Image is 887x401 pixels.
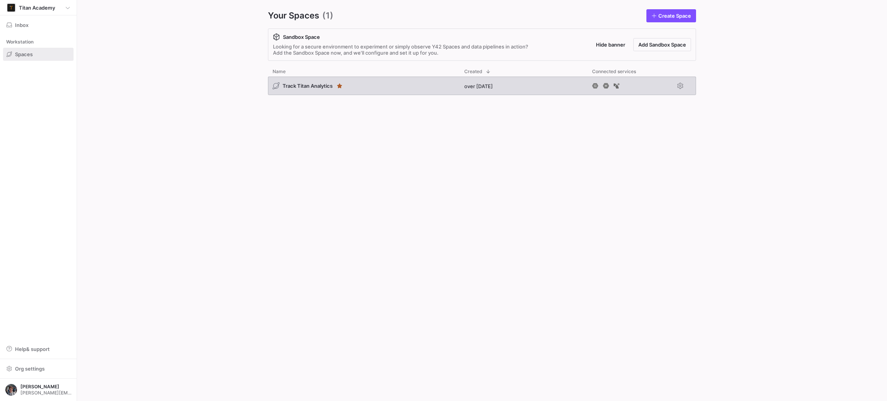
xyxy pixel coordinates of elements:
span: [PERSON_NAME][EMAIL_ADDRESS][DOMAIN_NAME] [20,390,72,396]
span: Track Titan Analytics [283,83,333,89]
span: Your Spaces [268,9,319,22]
span: Spaces [15,51,33,57]
span: Connected services [592,69,636,74]
span: Titan Academy [19,5,55,11]
span: Inbox [15,22,28,28]
div: Press SPACE to select this row. [268,77,696,98]
button: https://lh3.googleusercontent.com/a/AEdFTp5zC-foZFgAndG80ezPFSJoLY2tP00FMcRVqbPJ=s96-c[PERSON_NAM... [3,382,74,398]
button: Inbox [3,18,74,32]
span: Org settings [15,366,45,372]
span: Hide banner [596,42,625,48]
button: Org settings [3,362,74,375]
button: Add Sandbox Space [633,38,691,51]
span: [PERSON_NAME] [20,384,72,389]
a: Create Space [646,9,696,22]
span: over [DATE] [464,83,493,89]
button: Help& support [3,343,74,356]
span: Create Space [658,13,691,19]
span: Sandbox Space [283,34,320,40]
span: Help & support [15,346,50,352]
div: Workstation [3,36,74,48]
span: (1) [322,9,333,22]
img: https://lh3.googleusercontent.com/a/AEdFTp5zC-foZFgAndG80ezPFSJoLY2tP00FMcRVqbPJ=s96-c [5,384,17,396]
span: Name [273,69,286,74]
a: Org settings [3,366,74,373]
span: Add Sandbox Space [638,42,686,48]
span: Created [464,69,482,74]
a: Spaces [3,48,74,61]
img: https://storage.googleapis.com/y42-prod-data-exchange/images/M4PIZmlr0LOyhR8acEy9Mp195vnbki1rrADR... [7,4,15,12]
div: Looking for a secure environment to experiment or simply observe Y42 Spaces and data pipelines in... [273,43,528,56]
button: Hide banner [591,38,630,51]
